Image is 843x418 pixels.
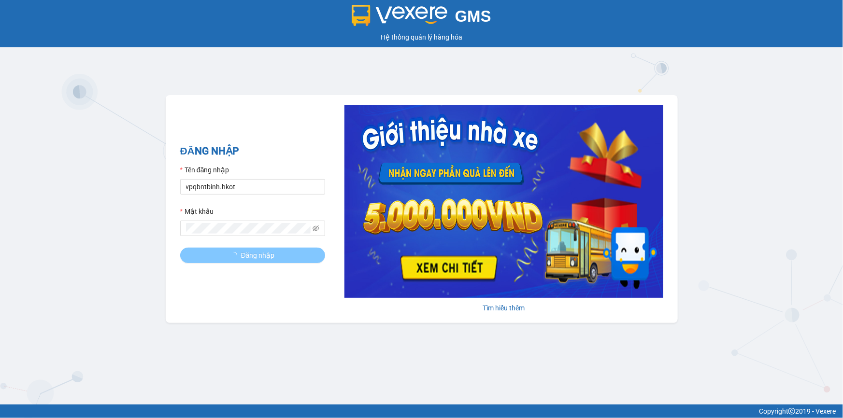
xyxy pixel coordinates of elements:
[344,105,663,298] img: banner-0
[352,14,491,22] a: GMS
[180,165,229,175] label: Tên đăng nhập
[455,7,491,25] span: GMS
[313,225,319,232] span: eye-invisible
[180,248,325,263] button: Đăng nhập
[186,223,311,234] input: Mật khẩu
[344,303,663,313] div: Tìm hiểu thêm
[180,179,325,195] input: Tên đăng nhập
[180,206,214,217] label: Mật khẩu
[241,250,275,261] span: Đăng nhập
[7,406,836,417] div: Copyright 2019 - Vexere
[352,5,447,26] img: logo 2
[230,252,241,259] span: loading
[788,408,795,415] span: copyright
[180,143,325,159] h2: ĐĂNG NHẬP
[2,32,841,42] div: Hệ thống quản lý hàng hóa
